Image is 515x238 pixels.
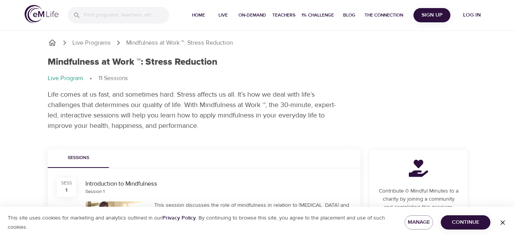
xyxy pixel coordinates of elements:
div: Introduction to Mindfulness [85,179,351,188]
nav: breadcrumb [48,38,468,47]
p: Live Program [48,74,83,83]
a: Privacy Policy [162,215,196,221]
input: Find programs, teachers, etc... [84,7,169,23]
img: logo [25,5,58,23]
span: Sessions [52,154,105,162]
div: 1 [65,186,67,194]
span: Blog [340,11,358,19]
button: Sign Up [413,8,450,22]
button: Manage [405,215,433,230]
nav: breadcrumb [48,74,468,83]
span: Teachers [272,11,295,19]
span: Live [214,11,232,19]
span: On-Demand [238,11,266,19]
span: Manage [411,218,427,227]
a: Live Programs [72,39,111,47]
p: Contribute 0 Mindful Minutes to a charity by joining a community and completing this program. [379,187,458,211]
button: Log in [453,8,490,22]
div: SESS [61,180,72,186]
span: Continue [447,218,484,227]
span: The Connection [365,11,403,19]
h1: Mindfulness at Work ™: Stress Reduction [48,57,217,68]
span: Log in [457,10,487,20]
span: 1% Challenge [302,11,334,19]
p: 11 Sessions [98,74,128,83]
p: Mindfulness at Work ™: Stress Reduction [126,39,233,47]
span: Home [189,11,208,19]
span: Sign Up [417,10,447,20]
div: Session 1 [85,188,105,195]
button: Continue [441,215,490,230]
div: This session discusses the role of mindfulness in relation to [MEDICAL_DATA] and offers a guided ... [154,201,351,217]
p: Life comes at us fast, and sometimes hard. Stress affects us all. It’s how we deal with life’s ch... [48,89,336,131]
